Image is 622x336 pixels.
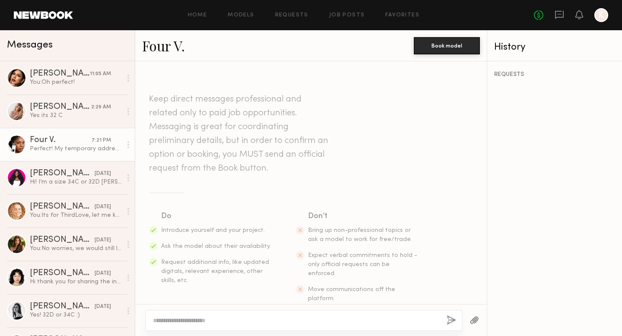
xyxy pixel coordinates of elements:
[161,228,265,233] span: Introduce yourself and your project.
[414,37,480,54] button: Book model
[30,103,91,111] div: [PERSON_NAME]
[91,103,111,111] div: 2:29 AM
[30,244,122,253] div: You: No worries, we would still love for you to submit! We will be shooting in oct :)
[95,303,111,311] div: [DATE]
[228,13,254,18] a: Models
[95,269,111,278] div: [DATE]
[329,13,365,18] a: Job Posts
[414,41,480,49] a: Book model
[30,236,95,244] div: [PERSON_NAME]
[494,72,615,78] div: REQUESTS
[308,210,419,222] div: Don’t
[494,42,615,52] div: History
[30,311,122,319] div: Yes! 32D or 34C :)
[142,36,185,55] a: Four V.
[92,136,111,145] div: 7:21 PM
[594,8,608,22] a: K
[385,13,419,18] a: Favorites
[161,260,269,283] span: Request additional info, like updated digitals, relevant experience, other skills, etc.
[90,70,111,78] div: 11:05 AM
[30,145,122,153] div: Perfect! My temporary address is [STREET_ADDRESS][US_STATE][PERSON_NAME] Four Victoria @4likefour
[308,228,412,242] span: Bring up non-professional topics or ask a model to work for free/trade.
[30,302,95,311] div: [PERSON_NAME]
[161,244,271,249] span: Ask the model about their availability.
[30,70,90,78] div: [PERSON_NAME]
[30,178,122,186] div: Hi! I’m a size 34C or 32D [PERSON_NAME] [STREET_ADDRESS] [GEOGRAPHIC_DATA]
[30,269,95,278] div: [PERSON_NAME]
[95,236,111,244] div: [DATE]
[30,211,122,219] div: You: Its for ThirdLove, let me know if you have any questions! Thank you!
[7,40,53,50] span: Messages
[308,287,395,301] span: Move communications off the platform.
[95,203,111,211] div: [DATE]
[30,78,122,86] div: You: Oh perfect!
[161,210,272,222] div: Do
[188,13,207,18] a: Home
[30,169,95,178] div: [PERSON_NAME]
[275,13,308,18] a: Requests
[30,278,122,286] div: Hi thank you for sharing the information. I’m not based in LA so I’d have to travel from [GEOGRAP...
[30,136,92,145] div: Four V.
[30,203,95,211] div: [PERSON_NAME]
[30,111,122,120] div: Yes its 32 C
[149,92,330,175] header: Keep direct messages professional and related only to paid job opportunities. Messaging is great ...
[95,170,111,178] div: [DATE]
[308,253,417,276] span: Expect verbal commitments to hold - only official requests can be enforced.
